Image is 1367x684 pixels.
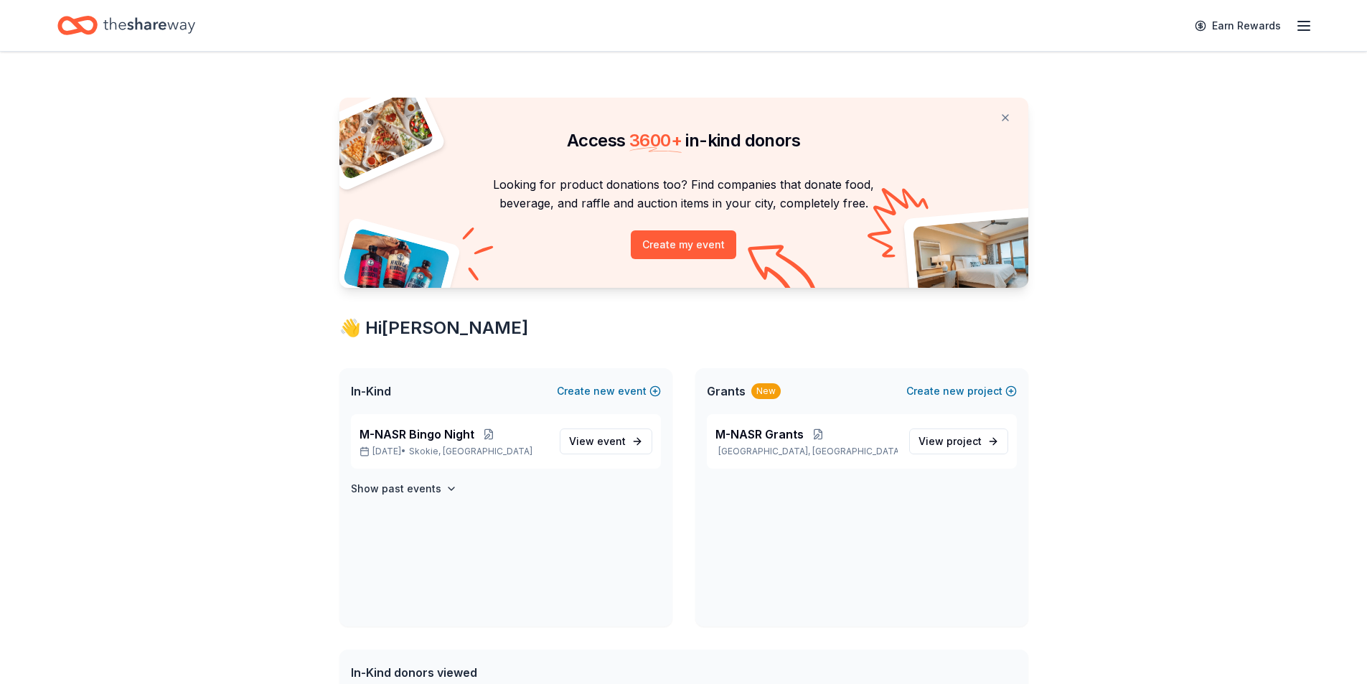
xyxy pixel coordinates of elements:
a: Earn Rewards [1186,13,1290,39]
span: Grants [707,383,746,400]
a: View event [560,428,652,454]
p: [GEOGRAPHIC_DATA], [GEOGRAPHIC_DATA] [715,446,898,457]
h4: Show past events [351,480,441,497]
span: In-Kind [351,383,391,400]
button: Createnewproject [906,383,1017,400]
button: Show past events [351,480,457,497]
span: View [919,433,982,450]
div: New [751,383,781,399]
span: M-NASR Bingo Night [360,426,474,443]
span: View [569,433,626,450]
a: View project [909,428,1008,454]
button: Create my event [631,230,736,259]
img: Pizza [323,89,435,181]
span: event [597,435,626,447]
p: [DATE] • [360,446,548,457]
span: new [593,383,615,400]
span: M-NASR Grants [715,426,804,443]
img: Curvy arrow [748,245,819,299]
p: Looking for product donations too? Find companies that donate food, beverage, and raffle and auct... [357,175,1011,213]
span: new [943,383,964,400]
span: project [946,435,982,447]
button: Createnewevent [557,383,661,400]
span: Skokie, [GEOGRAPHIC_DATA] [409,446,532,457]
span: Access in-kind donors [567,130,800,151]
div: In-Kind donors viewed [351,664,703,681]
div: 👋 Hi [PERSON_NAME] [339,317,1028,339]
a: Home [57,9,195,42]
span: 3600 + [629,130,682,151]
